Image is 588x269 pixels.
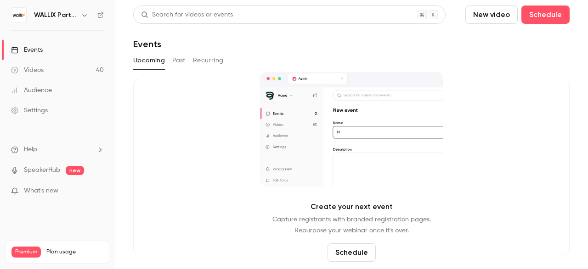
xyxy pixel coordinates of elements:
div: Search for videos or events [141,10,233,20]
button: Past [172,53,186,68]
div: Settings [11,106,48,115]
span: Premium [11,247,41,258]
img: WALLIX Partners Channel [11,8,26,22]
button: Upcoming [133,53,165,68]
p: Create your next event [311,201,393,212]
button: Recurring [193,53,224,68]
span: What's new [24,186,58,196]
div: Audience [11,86,52,95]
div: Events [11,45,43,55]
li: help-dropdown-opener [11,145,104,154]
div: Videos [11,66,44,75]
h1: Events [133,38,161,49]
h6: WALLIX Partners Channel [34,11,77,20]
p: Capture registrants with branded registration pages. Repurpose your webinar once it's over. [272,214,431,236]
span: Help [24,145,37,154]
button: New video [465,5,518,24]
span: new [66,166,84,175]
span: Plan usage [46,248,103,256]
a: SpeakerHub [24,165,60,175]
button: Schedule [521,5,570,24]
iframe: Noticeable Trigger [93,187,104,195]
button: Schedule [328,243,376,262]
